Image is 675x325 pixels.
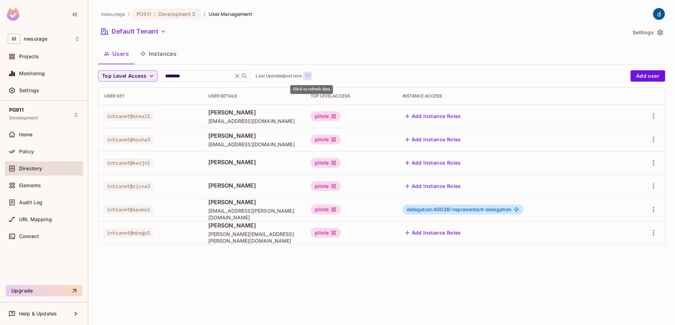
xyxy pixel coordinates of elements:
[653,8,665,20] img: dev 911gcl
[19,200,42,205] span: Audit Log
[402,227,464,238] button: Add Instance Roles
[208,198,300,206] span: [PERSON_NAME]
[450,206,453,212] span: #
[402,134,464,145] button: Add Instance Roles
[154,11,156,17] span: :
[209,11,253,17] span: User Management
[302,72,312,80] span: Click to refresh data
[9,107,24,113] span: PG911
[402,157,464,169] button: Add Instance Roles
[305,72,311,79] span: refresh
[630,27,665,38] button: Settings
[19,217,52,222] span: URL Mapping
[104,182,153,191] span: intranet@ricna3
[98,26,169,37] button: Default Tenant
[9,115,38,121] span: Development
[19,234,39,239] span: Connect
[128,11,130,17] li: /
[208,141,300,148] span: [EMAIL_ADDRESS][DOMAIN_NAME]
[19,166,42,171] span: Directory
[159,11,191,17] span: Development
[311,111,341,121] div: pilote
[98,45,135,63] button: Users
[19,183,41,188] span: Elements
[208,118,300,124] span: [EMAIL_ADDRESS][DOMAIN_NAME]
[19,132,33,137] span: Home
[8,34,20,44] span: M
[402,93,620,99] div: Instance Access
[135,45,182,63] button: Instances
[19,54,39,59] span: Projects
[208,207,300,221] span: [EMAIL_ADDRESS][PERSON_NAME][DOMAIN_NAME]
[311,228,341,238] div: pilote
[98,70,157,82] button: Top Level Access
[402,111,464,122] button: Add Instance Roles
[104,93,197,99] div: User Key
[102,72,147,81] span: Top Level Access
[631,70,665,82] button: Add user
[19,149,34,154] span: Policy
[24,36,47,42] span: Workspace: mesurage
[208,182,300,189] span: [PERSON_NAME]
[104,228,153,237] span: intranet@mbegu1
[104,135,153,144] span: intranet@bouha3
[402,181,464,192] button: Add Instance Roles
[208,108,300,116] span: [PERSON_NAME]
[311,158,341,168] div: pilote
[208,221,300,229] span: [PERSON_NAME]
[208,231,300,244] span: [PERSON_NAME][EMAIL_ADDRESS][PERSON_NAME][DOMAIN_NAME]
[104,205,153,214] span: intranet@saamu1
[6,285,82,296] button: Upgrade
[104,158,153,167] span: intranet@karjo1
[7,8,19,21] img: SReyMgAAAABJRU5ErkJggg==
[208,93,300,99] div: User Details
[137,11,151,17] span: PG911
[311,135,341,144] div: pilote
[101,11,125,17] span: the active workspace
[204,11,205,17] li: /
[407,207,512,212] span: representant-delegation
[19,311,57,317] span: Help & Updates
[208,132,300,140] span: [PERSON_NAME]
[311,205,341,214] div: pilote
[208,158,300,166] span: [PERSON_NAME]
[256,73,302,79] p: Last Updated just now
[407,206,453,212] span: delegation:40036
[311,93,391,99] div: Top Level Access
[104,112,153,121] span: intranet@khesl1
[19,71,45,76] span: Monitoring
[19,88,39,93] span: Settings
[303,72,312,80] button: refresh
[311,181,341,191] div: pilote
[290,85,333,94] div: Click to refresh data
